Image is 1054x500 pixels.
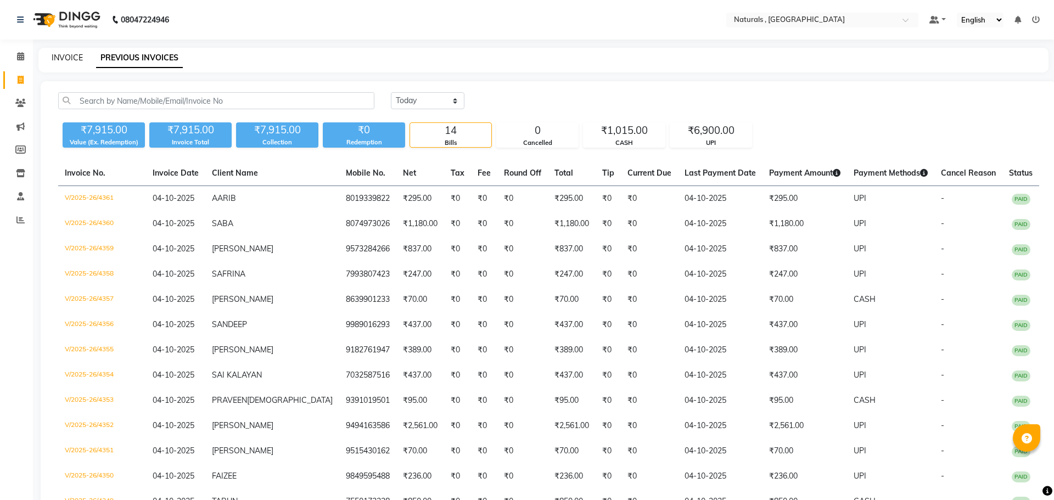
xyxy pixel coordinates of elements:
[444,413,471,439] td: ₹0
[548,338,596,363] td: ₹389.00
[497,123,578,138] div: 0
[941,294,944,304] span: -
[247,395,333,405] span: [DEMOGRAPHIC_DATA]
[471,413,497,439] td: ₹0
[444,338,471,363] td: ₹0
[58,388,146,413] td: V/2025-26/4353
[548,388,596,413] td: ₹95.00
[396,186,444,212] td: ₹295.00
[621,287,678,312] td: ₹0
[339,237,396,262] td: 9573284266
[339,211,396,237] td: 8074973026
[1012,446,1030,457] span: PAID
[65,168,105,178] span: Invoice No.
[497,388,548,413] td: ₹0
[410,138,491,148] div: Bills
[212,218,233,228] span: SABA
[627,168,671,178] span: Current Due
[941,193,944,203] span: -
[58,338,146,363] td: V/2025-26/4355
[763,464,847,489] td: ₹236.00
[471,287,497,312] td: ₹0
[339,338,396,363] td: 9182761947
[941,370,944,380] span: -
[854,294,876,304] span: CASH
[396,388,444,413] td: ₹95.00
[471,312,497,338] td: ₹0
[471,262,497,287] td: ₹0
[478,168,491,178] span: Fee
[396,312,444,338] td: ₹437.00
[678,388,763,413] td: 04-10-2025
[596,338,621,363] td: ₹0
[763,338,847,363] td: ₹389.00
[504,168,541,178] span: Round Off
[63,138,145,147] div: Value (Ex. Redemption)
[497,186,548,212] td: ₹0
[548,262,596,287] td: ₹247.00
[58,211,146,237] td: V/2025-26/4360
[854,345,866,355] span: UPI
[763,186,847,212] td: ₹295.00
[153,370,194,380] span: 04-10-2025
[497,464,548,489] td: ₹0
[396,262,444,287] td: ₹247.00
[497,312,548,338] td: ₹0
[763,262,847,287] td: ₹247.00
[497,338,548,363] td: ₹0
[678,287,763,312] td: 04-10-2025
[396,287,444,312] td: ₹70.00
[548,439,596,464] td: ₹70.00
[236,122,318,138] div: ₹7,915.00
[121,4,169,35] b: 08047224946
[1012,295,1030,306] span: PAID
[212,193,236,203] span: AARIB
[396,211,444,237] td: ₹1,180.00
[471,211,497,237] td: ₹0
[621,464,678,489] td: ₹0
[444,363,471,388] td: ₹0
[596,211,621,237] td: ₹0
[763,211,847,237] td: ₹1,180.00
[621,211,678,237] td: ₹0
[339,287,396,312] td: 8639901233
[96,48,183,68] a: PREVIOUS INVOICES
[471,439,497,464] td: ₹0
[339,262,396,287] td: 7993807423
[471,186,497,212] td: ₹0
[403,168,416,178] span: Net
[212,244,273,254] span: [PERSON_NAME]
[497,262,548,287] td: ₹0
[548,237,596,262] td: ₹837.00
[212,420,273,430] span: [PERSON_NAME]
[678,312,763,338] td: 04-10-2025
[396,237,444,262] td: ₹837.00
[670,138,752,148] div: UPI
[212,319,247,329] span: SANDEEP
[941,218,944,228] span: -
[396,439,444,464] td: ₹70.00
[548,363,596,388] td: ₹437.00
[678,186,763,212] td: 04-10-2025
[621,413,678,439] td: ₹0
[941,420,944,430] span: -
[1012,345,1030,356] span: PAID
[621,338,678,363] td: ₹0
[678,464,763,489] td: 04-10-2025
[1012,219,1030,230] span: PAID
[153,446,194,456] span: 04-10-2025
[854,168,928,178] span: Payment Methods
[584,138,665,148] div: CASH
[212,345,273,355] span: [PERSON_NAME]
[769,168,840,178] span: Payment Amount
[596,464,621,489] td: ₹0
[153,319,194,329] span: 04-10-2025
[63,122,145,138] div: ₹7,915.00
[941,395,944,405] span: -
[596,186,621,212] td: ₹0
[548,287,596,312] td: ₹70.00
[596,262,621,287] td: ₹0
[548,211,596,237] td: ₹1,180.00
[763,363,847,388] td: ₹437.00
[763,312,847,338] td: ₹437.00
